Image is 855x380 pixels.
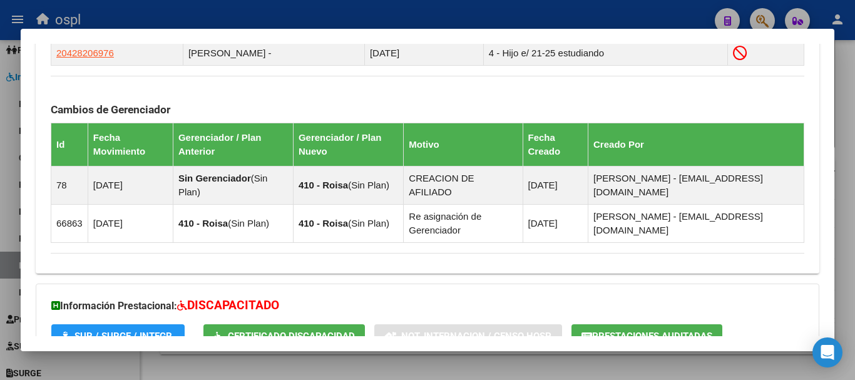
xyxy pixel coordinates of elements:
[588,205,804,243] td: [PERSON_NAME] - [EMAIL_ADDRESS][DOMAIN_NAME]
[588,123,804,167] th: Creado Por
[88,123,173,167] th: Fecha Movimiento
[173,205,293,243] td: ( )
[404,205,523,243] td: Re asignación de Gerenciador
[51,103,804,116] h3: Cambios de Gerenciador
[74,331,175,342] span: SUR / SURGE / INTEGR.
[56,48,114,58] span: 20428206976
[364,41,483,66] td: [DATE]
[173,167,293,205] td: ( )
[299,218,348,229] strong: 410 - Roisa
[183,41,364,66] td: [PERSON_NAME] -
[812,337,842,367] div: Open Intercom Messenger
[523,167,588,205] td: [DATE]
[483,41,727,66] td: 4 - Hijo e/ 21-25 estudiando
[51,297,804,315] h3: Información Prestacional:
[51,324,185,347] button: SUR / SURGE / INTEGR.
[231,218,266,229] span: Sin Plan
[351,180,386,190] span: Sin Plan
[401,331,552,342] span: Not. Internacion / Censo Hosp.
[178,173,251,183] strong: Sin Gerenciador
[404,123,523,167] th: Motivo
[374,324,562,347] button: Not. Internacion / Censo Hosp.
[51,123,88,167] th: Id
[571,324,722,347] button: Prestaciones Auditadas
[173,123,293,167] th: Gerenciador / Plan Anterior
[293,123,403,167] th: Gerenciador / Plan Nuevo
[51,205,88,243] td: 66863
[523,205,588,243] td: [DATE]
[523,123,588,167] th: Fecha Creado
[88,167,173,205] td: [DATE]
[351,218,386,229] span: Sin Plan
[293,167,403,205] td: ( )
[178,218,228,229] strong: 410 - Roisa
[404,167,523,205] td: CREACION DE AFILIADO
[88,205,173,243] td: [DATE]
[51,167,88,205] td: 78
[187,298,279,312] span: DISCAPACITADO
[203,324,365,347] button: Certificado Discapacidad
[592,331,712,342] span: Prestaciones Auditadas
[299,180,348,190] strong: 410 - Roisa
[228,331,355,342] span: Certificado Discapacidad
[293,205,403,243] td: ( )
[588,167,804,205] td: [PERSON_NAME] - [EMAIL_ADDRESS][DOMAIN_NAME]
